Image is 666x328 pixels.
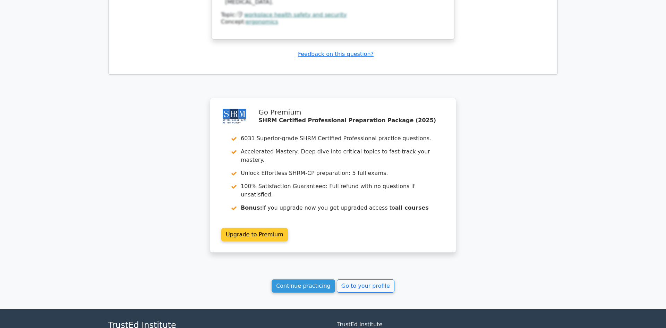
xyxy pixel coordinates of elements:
a: Feedback on this question? [298,51,374,57]
a: Go to your profile [337,279,394,293]
a: workplace health safety and security [244,11,347,18]
a: Continue practicing [272,279,335,293]
a: Upgrade to Premium [221,228,288,241]
a: ergonomics [246,18,278,25]
div: Concept: [221,18,445,26]
div: Topic: [221,11,445,19]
